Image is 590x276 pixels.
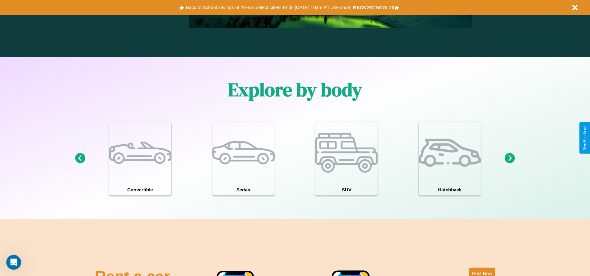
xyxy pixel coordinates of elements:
button: Back to School savings of 20% in select cities! Ends [DATE] 10am PT.Use code: [184,3,353,12]
h4: Sedan [212,184,275,195]
h4: Convertible [109,184,171,195]
h1: Explore by body [228,77,362,102]
iframe: Intercom live chat [6,255,21,270]
b: BACK2SCHOOL20 [353,5,394,10]
div: Give Feedback [583,125,587,151]
h4: Hatchback [419,184,481,195]
h4: SUV [315,184,378,195]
